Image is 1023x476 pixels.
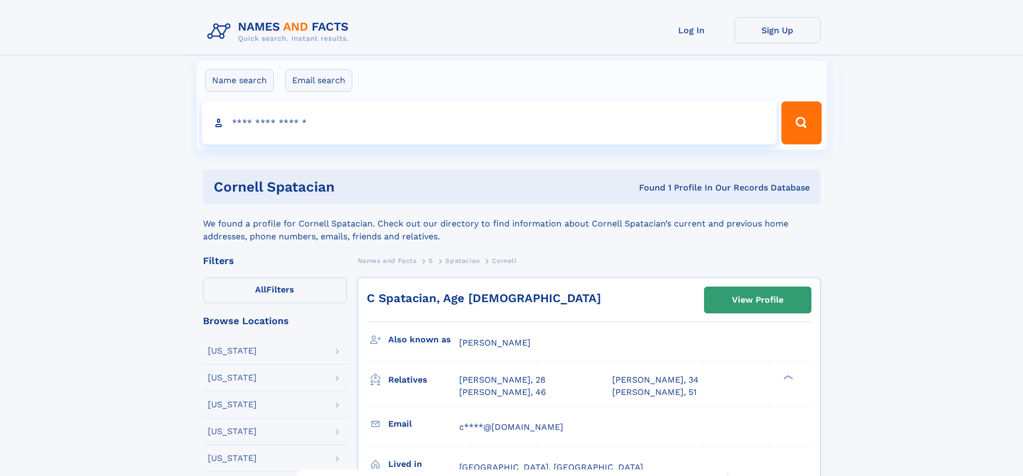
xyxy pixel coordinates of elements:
[388,371,459,389] h3: Relatives
[445,254,480,267] a: Spatacian
[649,17,735,43] a: Log In
[202,101,777,144] input: search input
[735,17,821,43] a: Sign Up
[358,254,417,267] a: Names and Facts
[208,347,257,355] div: [US_STATE]
[367,291,601,305] a: C Spatacian, Age [DEMOGRAPHIC_DATA]
[203,256,347,266] div: Filters
[445,257,480,265] span: Spatacian
[203,316,347,326] div: Browse Locations
[781,101,821,144] button: Search Button
[388,331,459,349] h3: Also known as
[459,462,643,472] span: [GEOGRAPHIC_DATA], [GEOGRAPHIC_DATA]
[732,288,783,312] div: View Profile
[388,415,459,433] h3: Email
[255,284,266,295] span: All
[203,17,358,46] img: Logo Names and Facts
[203,204,821,243] div: We found a profile for Cornell Spatacian. Check out our directory to find information about Corne...
[487,182,810,194] div: Found 1 Profile In Our Records Database
[208,374,257,382] div: [US_STATE]
[208,427,257,436] div: [US_STATE]
[612,386,696,398] a: [PERSON_NAME], 51
[705,287,811,313] a: View Profile
[208,454,257,463] div: [US_STATE]
[388,455,459,473] h3: Lived in
[214,180,487,194] h1: Cornell Spatacian
[612,374,699,386] a: [PERSON_NAME], 34
[203,277,347,303] label: Filters
[459,374,546,386] a: [PERSON_NAME], 28
[492,257,517,265] span: Cornell
[429,257,433,265] span: S
[459,386,546,398] a: [PERSON_NAME], 46
[205,69,274,92] label: Name search
[429,254,433,267] a: S
[459,338,531,348] span: [PERSON_NAME]
[285,69,352,92] label: Email search
[781,374,794,381] div: ❯
[208,400,257,409] div: [US_STATE]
